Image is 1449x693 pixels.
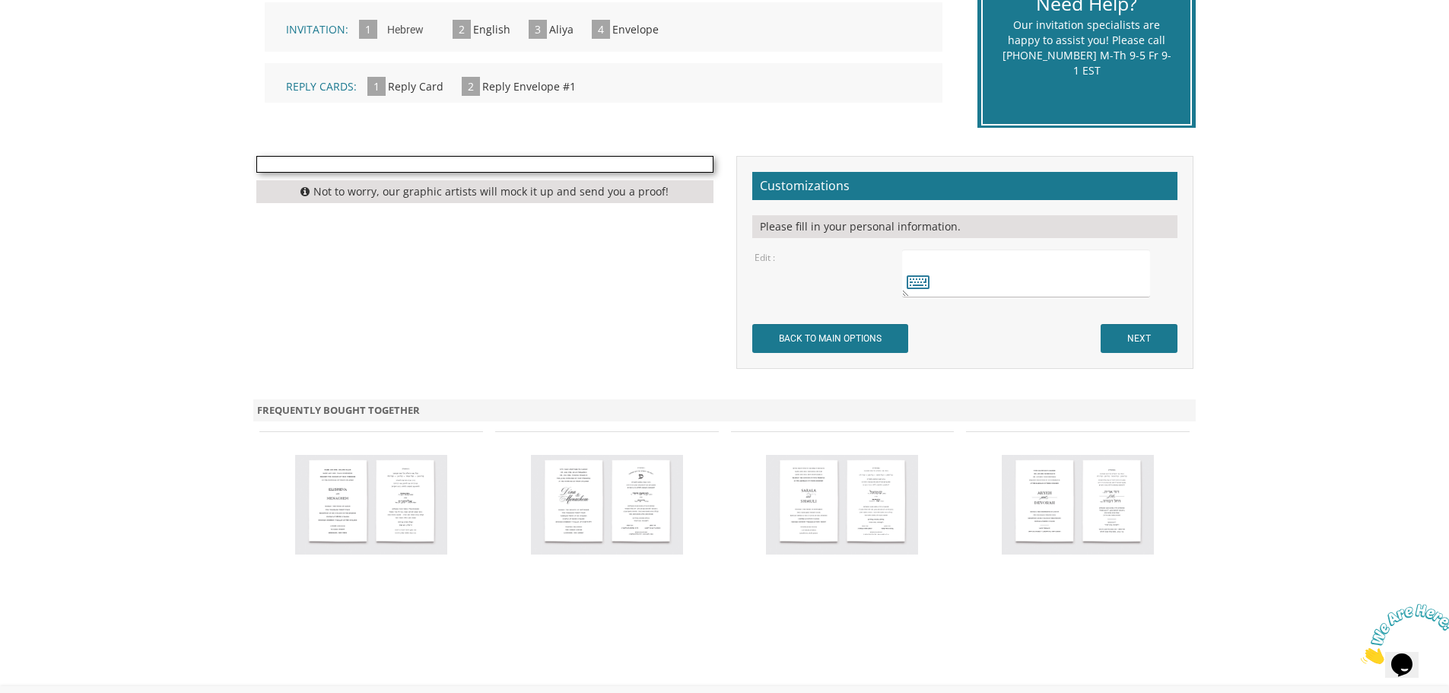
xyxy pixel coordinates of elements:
[529,20,547,39] span: 3
[482,79,576,94] span: Reply Envelope #1
[612,22,659,37] span: Envelope
[295,455,447,555] img: Wedding Invitation Style 2
[766,455,918,555] img: Wedding Invitation Style 8
[1002,455,1154,555] img: Wedding Invitation Style 12
[592,20,610,39] span: 4
[286,22,348,37] span: Invitation:
[256,180,713,203] div: Not to worry, our graphic artists will mock it up and send you a proof!
[755,251,775,264] label: Edit :
[462,77,480,96] span: 2
[752,172,1177,201] h2: Customizations
[6,6,100,66] img: Chat attention grabber
[549,22,574,37] span: Aliya
[286,79,357,94] span: Reply Cards:
[752,324,908,353] input: BACK TO MAIN OPTIONS
[367,77,386,96] span: 1
[388,79,443,94] span: Reply Card
[253,399,1196,421] div: FREQUENTLY BOUGHT TOGETHER
[752,215,1177,238] div: Please fill in your personal information.
[531,455,683,555] img: Wedding Invitation Style 5
[359,20,377,39] span: 1
[1002,17,1171,78] div: Our invitation specialists are happy to assist you! Please call [PHONE_NUMBER] M-Th 9-5 Fr 9-1 EST
[1355,598,1449,670] iframe: chat widget
[453,20,471,39] span: 2
[1101,324,1177,353] input: NEXT
[473,22,510,37] span: English
[380,10,431,52] input: Hebrew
